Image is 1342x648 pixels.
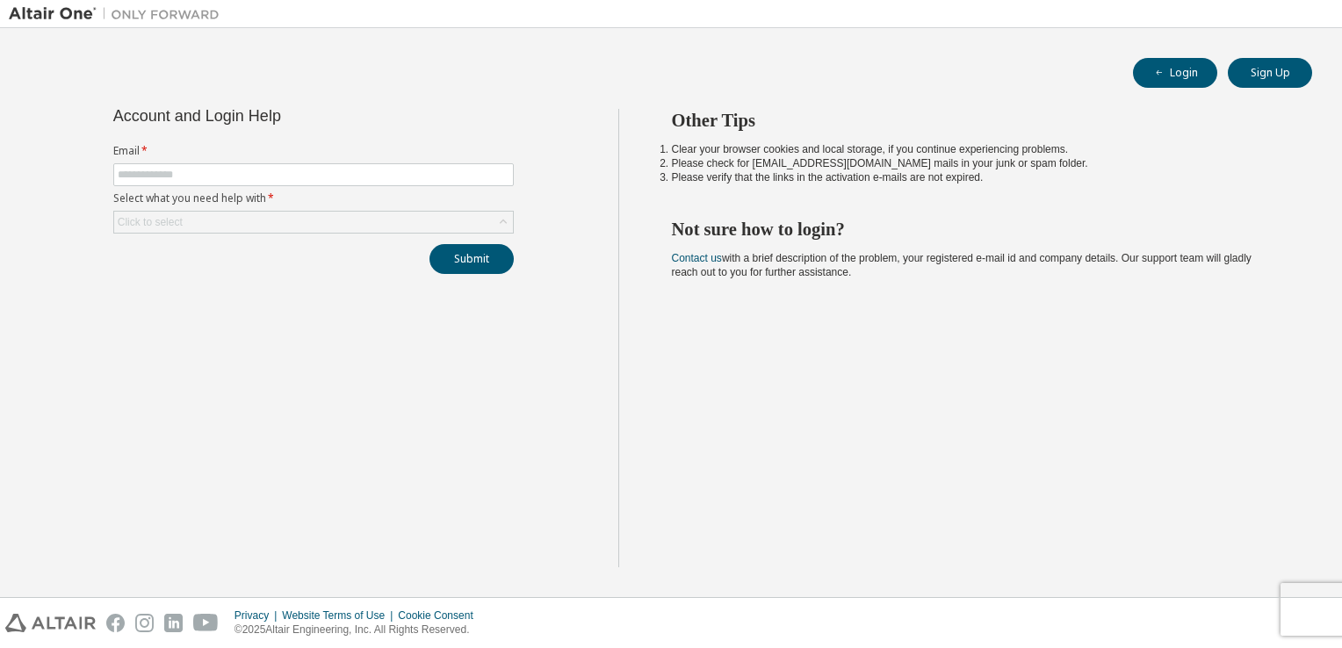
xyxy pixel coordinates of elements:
label: Select what you need help with [113,191,514,205]
button: Submit [429,244,514,274]
button: Login [1133,58,1217,88]
p: © 2025 Altair Engineering, Inc. All Rights Reserved. [234,623,484,637]
img: youtube.svg [193,614,219,632]
img: altair_logo.svg [5,614,96,632]
div: Privacy [234,608,282,623]
li: Clear your browser cookies and local storage, if you continue experiencing problems. [672,142,1281,156]
div: Account and Login Help [113,109,434,123]
div: Click to select [114,212,513,233]
img: facebook.svg [106,614,125,632]
div: Click to select [118,215,183,229]
li: Please verify that the links in the activation e-mails are not expired. [672,170,1281,184]
img: instagram.svg [135,614,154,632]
button: Sign Up [1228,58,1312,88]
li: Please check for [EMAIL_ADDRESS][DOMAIN_NAME] mails in your junk or spam folder. [672,156,1281,170]
label: Email [113,144,514,158]
span: with a brief description of the problem, your registered e-mail id and company details. Our suppo... [672,252,1252,278]
div: Website Terms of Use [282,608,398,623]
h2: Not sure how to login? [672,218,1281,241]
h2: Other Tips [672,109,1281,132]
img: linkedin.svg [164,614,183,632]
div: Cookie Consent [398,608,483,623]
img: Altair One [9,5,228,23]
a: Contact us [672,252,722,264]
